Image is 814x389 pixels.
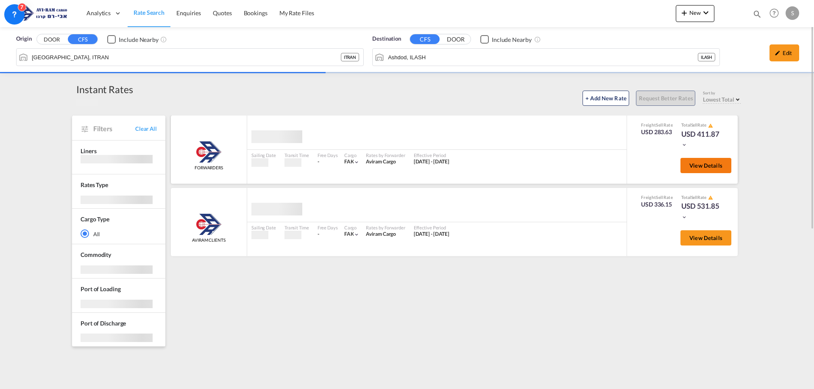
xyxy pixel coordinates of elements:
img: 166978e0a5f911edb4280f3c7a976193.png [13,4,70,23]
div: Rates by Forwarder [366,224,405,231]
div: Aviram Cargo [366,231,405,238]
div: 01 Sep 2025 - 30 Sep 2025 [414,231,450,238]
div: Cargo [344,224,360,231]
div: Sailing Date [251,152,276,158]
md-checkbox: Checkbox No Ink [480,35,532,44]
span: View Details [689,162,722,169]
img: Aviram [196,141,222,163]
div: Transit Time [284,152,309,158]
span: [DATE] - [DATE] [414,231,450,237]
img: Aviram [196,214,222,235]
md-input-container: Ashdod, ILASH [373,49,719,66]
div: Cargo Type [81,215,109,223]
md-select: Select: Lowest Total [703,94,742,103]
div: ITRAN [341,53,360,61]
div: Total Rate [681,194,724,201]
span: Bookings [244,9,268,17]
span: FAK [344,231,354,237]
div: Rates Type [81,181,108,189]
button: View Details [680,158,731,173]
span: Origin [16,35,31,43]
md-icon: icon-chevron-down [354,232,360,237]
span: Sell [691,122,698,127]
md-icon: icon-chevron-down [681,214,687,220]
span: Filters [93,124,135,133]
div: S [786,6,799,20]
div: - [318,158,319,166]
input: Search by Port [388,51,698,63]
md-icon: icon-alert [708,195,713,200]
div: Rates by Forwarder [366,152,405,158]
md-icon: icon-plus 400-fg [679,8,689,18]
div: Total Rate [681,122,724,129]
div: ILASH [698,53,716,61]
span: Lowest Total [703,96,734,103]
div: Free Days [318,152,338,158]
span: Aviram Cargo [366,231,396,237]
button: icon-alert [707,122,713,129]
md-icon: icon-magnify [753,9,762,19]
span: Rate Search [134,9,164,16]
span: Analytics [86,9,111,17]
md-icon: icon-chevron-down [701,8,711,18]
div: USD 411.87 [681,129,724,149]
button: CFS [410,34,440,44]
md-icon: icon-pencil [775,50,781,56]
div: Sort by [703,91,742,96]
button: CFS [68,34,98,44]
div: Freight Rate [641,194,673,200]
span: Sell [656,195,663,200]
span: Port of Discharge [81,320,126,327]
div: Include Nearby [492,36,532,44]
md-icon: icon-chevron-down [354,159,360,165]
div: USD 531.85 [681,201,724,221]
span: Sell [656,122,663,127]
div: - [318,231,319,238]
md-input-container: Ravenna, ITRAN [17,49,363,66]
span: Help [767,6,781,20]
div: icon-magnify [753,9,762,22]
button: icon-plus 400-fgNewicon-chevron-down [676,5,714,22]
md-checkbox: Checkbox No Ink [107,35,159,44]
span: Sell [691,195,698,200]
button: View Details [680,230,731,246]
div: Include Nearby [119,36,159,44]
div: Freight Rate [641,122,673,128]
input: Search by Port [32,51,341,63]
button: DOOR [37,35,67,44]
div: USD 336.15 [641,200,673,209]
span: View Details [689,235,722,241]
span: Commodity [81,251,111,258]
span: Port of Loading [81,285,121,292]
md-icon: icon-alert [708,123,713,128]
div: 01 Sep 2025 - 30 Sep 2025 [414,158,450,166]
div: Effective Period [414,224,450,231]
div: Effective Period [414,152,450,158]
span: Quotes [213,9,231,17]
button: icon-alert [707,195,713,201]
div: Instant Rates [76,83,133,96]
div: Cargo [344,152,360,158]
div: Sailing Date [251,224,276,231]
md-icon: Unchecked: Ignores neighbouring ports when fetching rates.Checked : Includes neighbouring ports w... [160,36,167,43]
span: AVIRAM CLIENTS [192,237,226,243]
md-radio-button: All [81,230,157,238]
span: New [679,9,711,16]
md-icon: Unchecked: Ignores neighbouring ports when fetching rates.Checked : Includes neighbouring ports w... [534,36,541,43]
div: USD 283.63 [641,128,673,136]
button: Request Better Rates [636,91,695,106]
span: FAK [344,158,354,165]
span: [DATE] - [DATE] [414,158,450,165]
div: icon-pencilEdit [769,44,799,61]
span: Aviram Cargo [366,158,396,165]
div: Transit Time [284,224,309,231]
span: Liners [81,147,96,154]
span: My Rate Files [279,9,314,17]
span: Clear All [135,125,157,132]
span: Enquiries [176,9,201,17]
span: Destination [372,35,401,43]
span: FORWARDERS [195,165,223,171]
md-icon: icon-chevron-down [681,142,687,148]
div: Help [767,6,786,21]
